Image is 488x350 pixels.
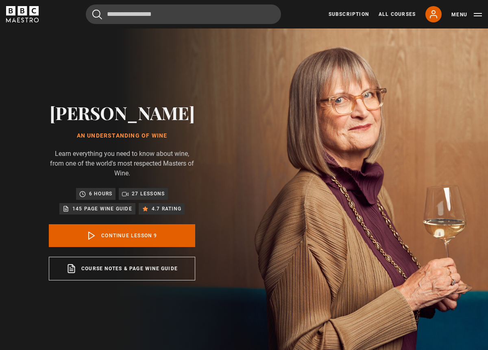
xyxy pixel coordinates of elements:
h1: An Understanding of Wine [49,133,195,139]
a: All Courses [379,11,416,18]
button: Toggle navigation [451,11,482,19]
a: Continue lesson 9 [49,224,195,247]
p: 6 hours [89,190,112,198]
a: Course notes & page wine guide [49,257,195,280]
p: 145 page wine guide [72,205,132,213]
p: 4.7 rating [152,205,181,213]
h2: [PERSON_NAME] [49,102,195,123]
p: Learn everything you need to know about wine, from one of the world's most respected Masters of W... [49,149,195,178]
svg: BBC Maestro [6,6,39,22]
input: Search [86,4,281,24]
button: Submit the search query [92,9,102,20]
p: 27 lessons [132,190,165,198]
a: Subscription [329,11,369,18]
